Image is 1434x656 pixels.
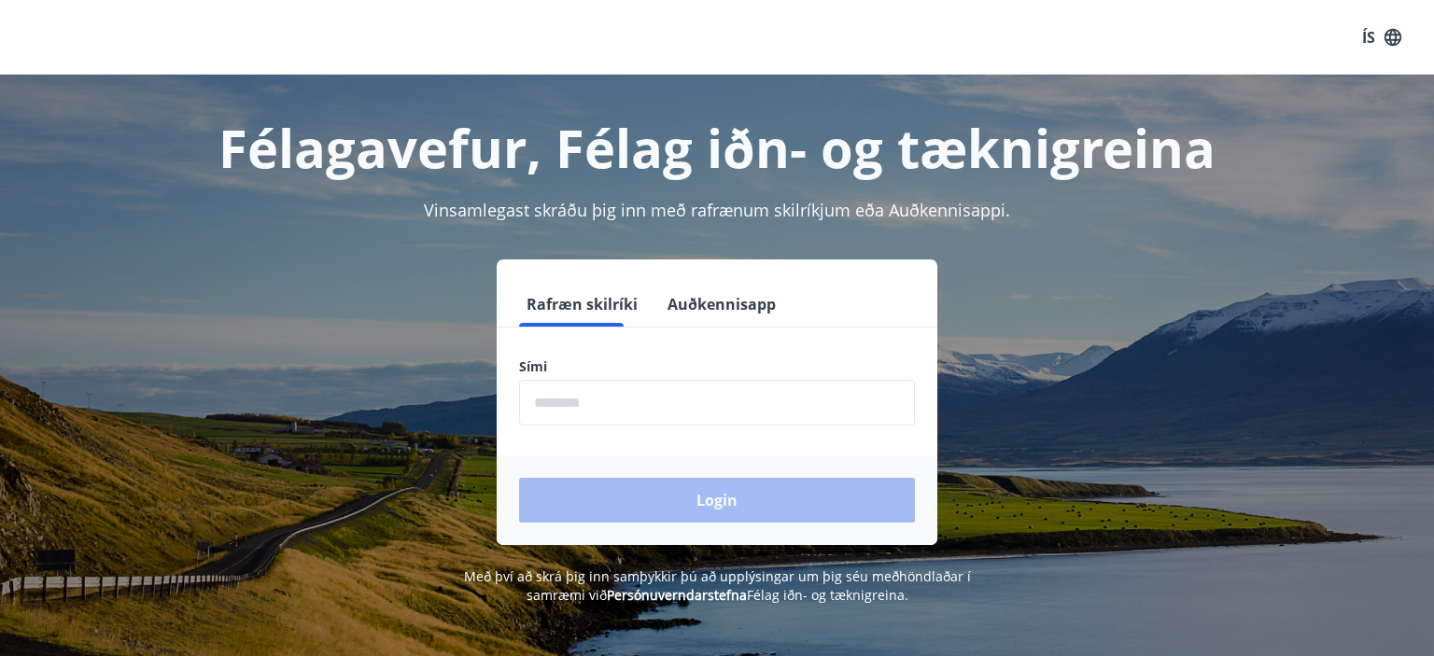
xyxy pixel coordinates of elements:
span: Vinsamlegast skráðu þig inn með rafrænum skilríkjum eða Auðkennisappi. [424,199,1010,221]
span: Með því að skrá þig inn samþykkir þú að upplýsingar um þig séu meðhöndlaðar í samræmi við Félag i... [464,567,971,604]
h1: Félagavefur, Félag iðn- og tæknigreina [67,112,1367,183]
a: Persónuverndarstefna [607,586,747,604]
button: Auðkennisapp [660,282,783,327]
button: Rafræn skilríki [519,282,645,327]
label: Sími [519,357,915,376]
button: ÍS [1352,21,1412,54]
